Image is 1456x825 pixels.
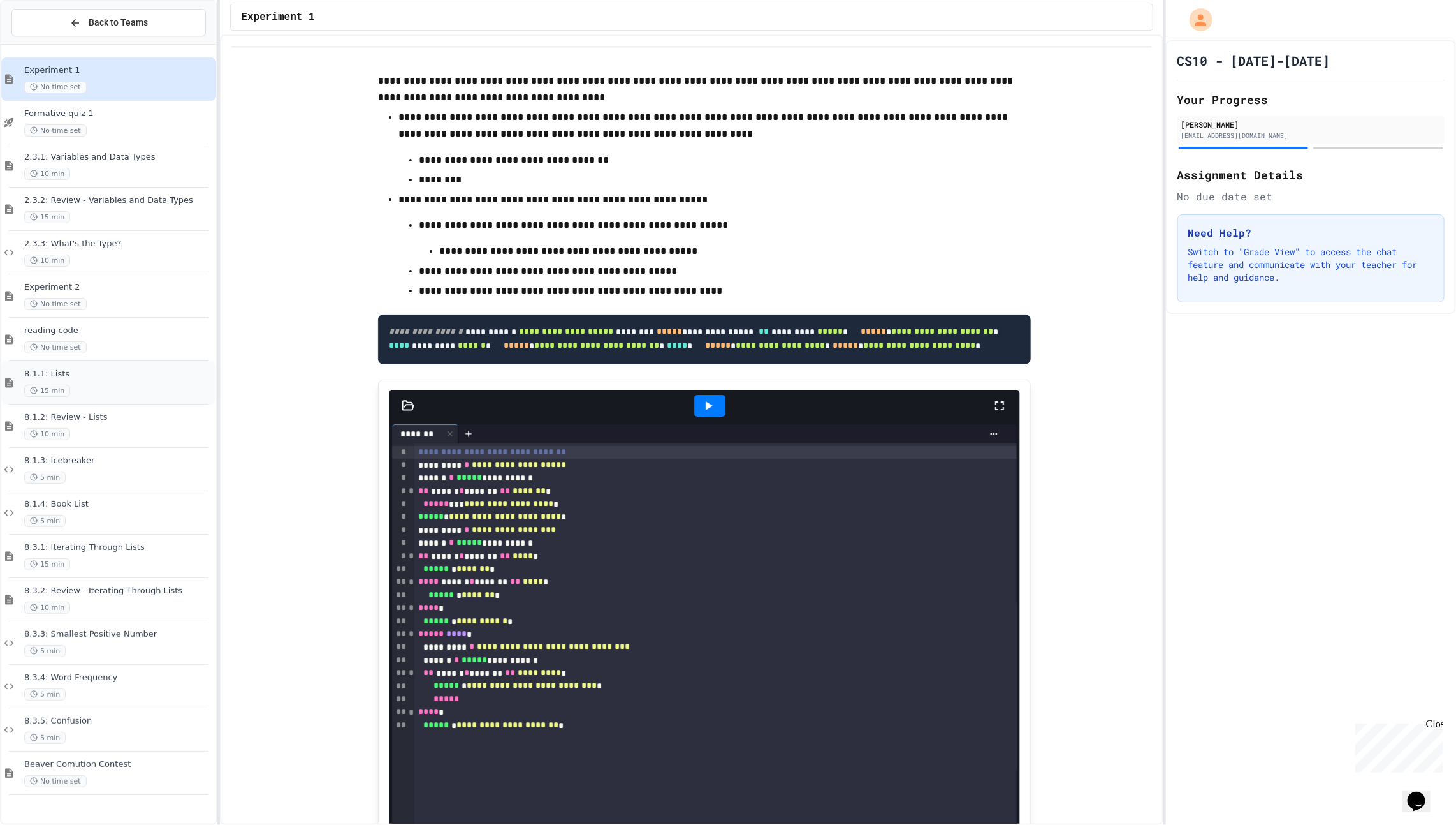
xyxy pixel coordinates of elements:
h2: Your Progress [1177,91,1445,108]
span: 8.3.3: Smallest Positive Number [24,629,214,640]
span: 10 min [24,602,70,614]
span: 5 min [24,472,66,484]
span: 15 min [24,558,70,570]
span: No time set [24,775,87,787]
span: 5 min [24,688,66,701]
div: Chat with us now!Close [5,5,88,81]
h3: Need Help? [1188,225,1434,241]
div: [EMAIL_ADDRESS][DOMAIN_NAME] [1181,131,1441,140]
span: 5 min [24,515,66,527]
span: Experiment 1 [24,65,214,76]
span: 2.3.3: What's the Type? [24,239,214,249]
span: Experiment 2 [24,282,214,293]
span: reading code [24,325,214,336]
span: 10 min [24,168,70,180]
button: Back to Teams [11,9,206,36]
div: My Account [1176,5,1216,34]
span: 8.3.4: Word Frequency [24,673,214,683]
span: 2.3.1: Variables and Data Types [24,152,214,163]
h2: Assignment Details [1177,166,1445,184]
iframe: chat widget [1350,718,1443,773]
span: Beaver Comution Contest [24,759,214,770]
span: Formative quiz 1 [24,108,214,119]
span: 8.3.1: Iterating Through Lists [24,542,214,553]
span: 15 min [24,211,70,223]
span: 10 min [24,255,70,267]
h1: CS10 - [DATE]-[DATE] [1177,52,1330,70]
span: No time set [24,81,87,93]
p: Switch to "Grade View" to access the chat feature and communicate with your teacher for help and ... [1188,246,1434,284]
span: 8.1.4: Book List [24,499,214,510]
span: 8.1.3: Icebreaker [24,456,214,466]
span: Back to Teams [89,16,148,29]
div: [PERSON_NAME] [1181,119,1441,130]
span: No time set [24,124,87,137]
span: No time set [24,298,87,310]
span: 10 min [24,428,70,440]
span: No time set [24,341,87,353]
span: 8.1.2: Review - Lists [24,412,214,423]
iframe: chat widget [1402,774,1443,812]
span: 2.3.2: Review - Variables and Data Types [24,195,214,206]
span: 5 min [24,732,66,744]
span: 8.3.5: Confusion [24,716,214,727]
span: Experiment 1 [241,10,314,25]
span: 8.3.2: Review - Iterating Through Lists [24,586,214,597]
span: 8.1.1: Lists [24,369,214,380]
span: 15 min [24,385,70,397]
span: 5 min [24,645,66,657]
div: No due date set [1177,189,1445,204]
